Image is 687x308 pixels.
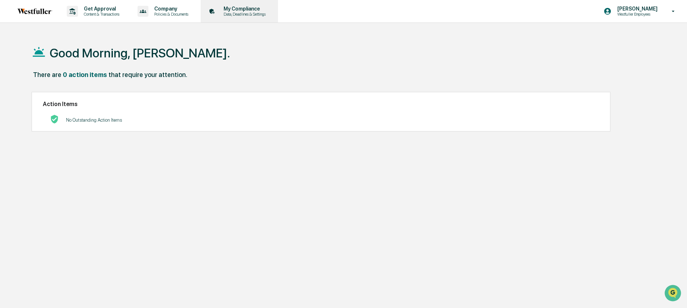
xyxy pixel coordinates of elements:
[7,106,13,112] div: 🔎
[53,92,58,98] div: 🗄️
[72,123,88,129] span: Pylon
[148,12,192,17] p: Policies & Documents
[50,46,230,60] h1: Good Morning, [PERSON_NAME].
[63,71,107,78] div: 0 action items
[109,71,187,78] div: that require your attention.
[66,117,122,123] p: No Outstanding Action Items
[4,89,50,102] a: 🖐️Preclearance
[50,89,93,102] a: 🗄️Attestations
[218,12,269,17] p: Data, Deadlines & Settings
[17,8,52,14] img: logo
[664,284,683,304] iframe: Open customer support
[612,6,661,12] p: [PERSON_NAME]
[612,12,661,17] p: Westfuller Employees
[50,115,59,123] img: No Actions logo
[15,92,47,99] span: Preclearance
[123,58,132,66] button: Start new chat
[60,92,90,99] span: Attestations
[43,101,599,108] h2: Action Items
[148,6,192,12] p: Company
[25,56,119,63] div: Start new chat
[7,15,132,27] p: How can we help?
[15,105,46,113] span: Data Lookup
[51,123,88,129] a: Powered byPylon
[33,71,61,78] div: There are
[7,56,20,69] img: 1746055101610-c473b297-6a78-478c-a979-82029cc54cd1
[25,63,92,69] div: We're available if you need us!
[7,92,13,98] div: 🖐️
[218,6,269,12] p: My Compliance
[78,12,123,17] p: Content & Transactions
[78,6,123,12] p: Get Approval
[4,102,49,115] a: 🔎Data Lookup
